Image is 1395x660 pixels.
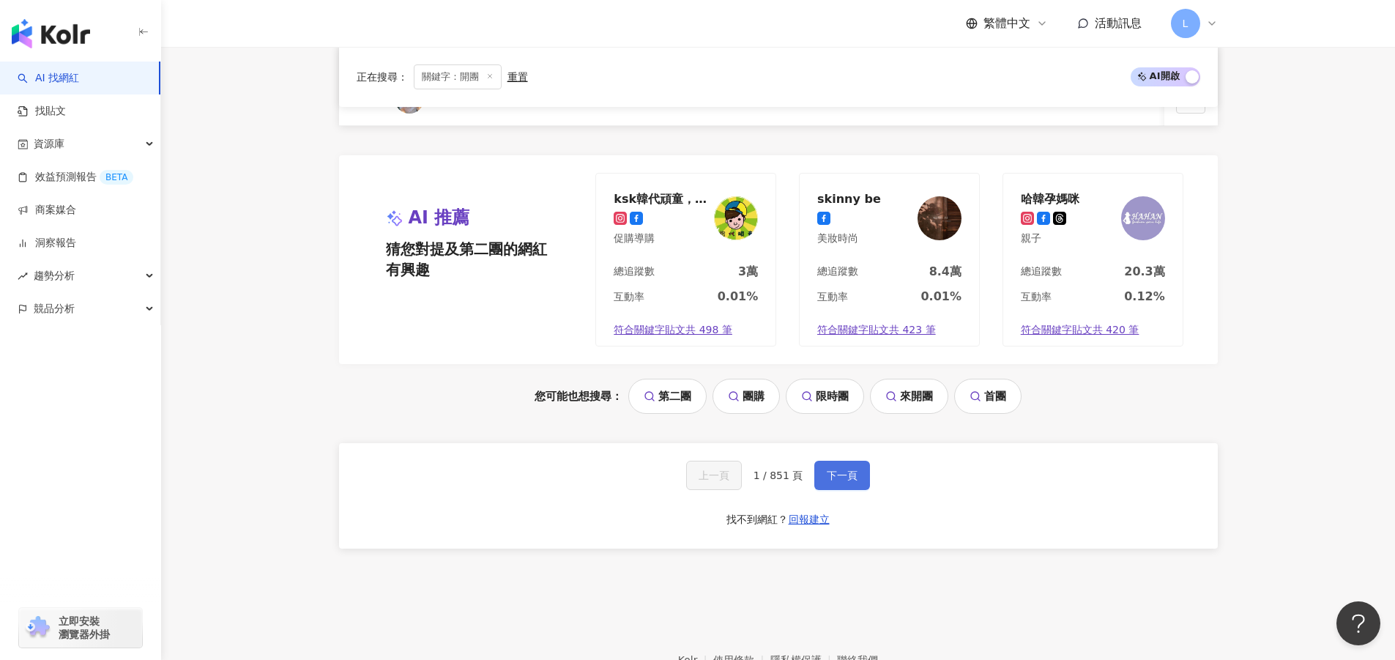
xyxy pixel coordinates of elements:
[920,289,961,305] div: 0.01%
[1021,323,1139,338] span: 符合關鍵字貼文共 420 筆
[1021,290,1052,305] div: 互動率
[628,379,707,414] a: 第二團
[800,314,979,346] a: 符合關鍵字貼文共 423 筆
[1121,196,1165,240] img: KOL Avatar
[19,608,142,648] a: chrome extension立即安裝 瀏覽器外掛
[614,191,709,206] div: ksk韓代頑童，ksk_koreanshoppingkid
[34,127,64,160] span: 資源庫
[954,379,1022,414] a: 首團
[18,203,76,218] a: 商案媒合
[18,170,133,185] a: 效益預測報告BETA
[614,231,709,246] div: 促購導購
[595,173,776,347] a: ksk韓代頑童，ksk_koreanshoppingkid促購導購KOL Avatar總追蹤數3萬互動率0.01%符合關鍵字貼文共 498 筆
[18,104,66,119] a: 找貼文
[817,323,936,338] span: 符合關鍵字貼文共 423 筆
[983,15,1030,31] span: 繁體中文
[686,461,742,490] button: 上一頁
[1003,314,1183,346] a: 符合關鍵字貼文共 420 筆
[18,271,28,281] span: rise
[414,64,502,89] span: 關鍵字：開團
[814,461,870,490] button: 下一頁
[1002,173,1183,347] a: 哈韓孕媽咪親子KOL Avatar總追蹤數20.3萬互動率0.12%符合關鍵字貼文共 420 筆
[357,71,408,83] span: 正在搜尋 ：
[614,264,655,279] div: 總追蹤數
[339,379,1218,414] div: 您可能也想搜尋：
[1021,191,1079,206] div: 哈韓孕媽咪
[34,259,75,292] span: 趨勢分析
[817,264,858,279] div: 總追蹤數
[738,264,758,280] div: 3萬
[1021,264,1062,279] div: 總追蹤數
[713,379,780,414] a: 團購
[726,513,788,527] div: 找不到網紅？
[1124,289,1165,305] div: 0.12%
[1336,601,1380,645] iframe: Help Scout Beacon - Open
[18,236,76,251] a: 洞察報告
[1095,16,1142,30] span: 活動訊息
[1124,264,1164,280] div: 20.3萬
[788,508,830,531] button: 回報建立
[817,191,881,206] div: skinny be
[34,292,75,325] span: 競品分析
[799,173,980,347] a: skinny be美妝時尚KOL Avatar總追蹤數8.4萬互動率0.01%符合關鍵字貼文共 423 筆
[409,206,470,231] span: AI 推薦
[507,71,528,83] div: 重置
[1021,231,1079,246] div: 親子
[786,379,864,414] a: 限時團
[817,231,881,246] div: 美妝時尚
[596,314,775,346] a: 符合關鍵字貼文共 498 筆
[1183,15,1188,31] span: L
[870,379,948,414] a: 來開團
[59,615,110,641] span: 立即安裝 瀏覽器外掛
[754,470,803,481] span: 1 / 851 頁
[929,264,961,280] div: 8.4萬
[817,290,848,305] div: 互動率
[23,616,52,639] img: chrome extension
[714,196,758,240] img: KOL Avatar
[386,239,556,280] span: 猜您對提及第二團的網紅有興趣
[18,71,79,86] a: searchAI 找網紅
[614,323,732,338] span: 符合關鍵字貼文共 498 筆
[614,290,644,305] div: 互動率
[12,19,90,48] img: logo
[718,289,759,305] div: 0.01%
[827,470,858,481] span: 下一頁
[789,513,830,525] span: 回報建立
[918,196,961,240] img: KOL Avatar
